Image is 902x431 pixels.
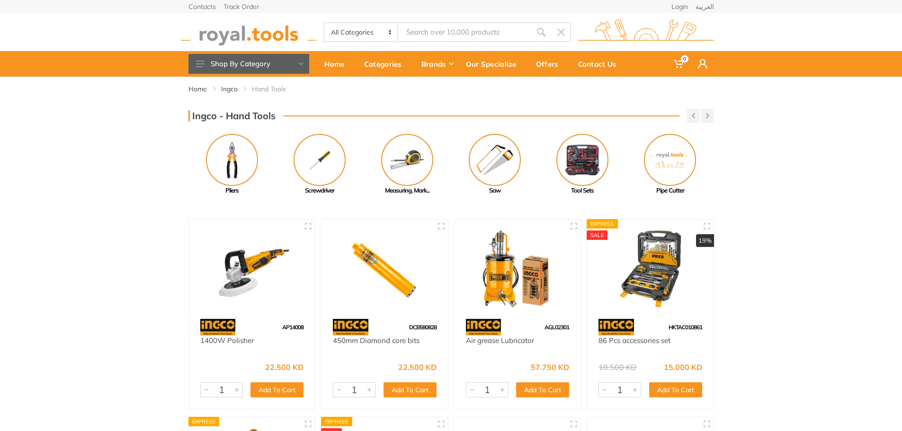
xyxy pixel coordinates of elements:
button: Shop By Category [188,54,309,74]
nav: breadcrumb [188,84,714,94]
div: Contact Us [572,54,630,74]
a: 450mm Diamond core bits [333,336,420,345]
span: AGL02301 [545,324,569,331]
div: Express [587,219,618,229]
button: Add To Cart [250,382,304,397]
a: Contacts [188,3,216,10]
img: Royal - Pliers [206,134,258,186]
a: Home [318,51,357,77]
div: Express [188,417,220,426]
input: Site search [398,22,531,42]
div: 57.750 KD [531,363,569,371]
a: Track Order [223,3,259,10]
button: Add To Cart [516,382,569,397]
div: 15.000 KD [664,363,702,371]
div: 22.500 KD [265,363,304,371]
img: 91.webp [200,319,236,335]
img: 91.webp [466,319,501,335]
img: Royal Tools - 1400W Polisher [197,228,307,310]
select: Category [324,23,399,41]
a: 0 [667,51,691,77]
a: Home [188,84,207,94]
a: Tool Sets [539,134,626,195]
button: Add To Cart [649,382,702,397]
div: Home [318,54,357,74]
div: Brands [415,54,459,74]
a: العربية [696,3,714,10]
a: Login [671,3,688,10]
a: Saw [451,134,539,195]
img: Royal Tools - Air grease Lubricator [463,228,572,310]
a: Pipe Cutter [626,134,714,195]
img: royal.tools Logo [181,19,317,45]
a: 1400W Polisher [200,336,254,345]
div: 22.500 KD [398,363,437,371]
img: 91.webp [333,319,368,335]
a: Categories [357,51,415,77]
a: Ingco [221,84,238,94]
img: royal.tools Logo [578,19,714,45]
div: Offers [529,54,572,74]
span: DCB580828 [409,324,437,331]
img: Royal Tools - 86 Pcs accessories set [596,228,705,310]
img: Royal - Tool Sets [556,134,608,186]
div: Our Specialize [459,54,529,74]
div: SALE [587,230,607,240]
div: Categories [357,54,415,74]
img: Royal - Measuring, Marking & Levelers [381,134,433,186]
img: Royal Tools - 450mm Diamond core bits [330,228,439,310]
span: 0 [681,55,688,62]
div: 18.500 KD [598,363,636,371]
img: Royal - Saw [469,134,521,186]
div: Tool Sets [539,186,626,195]
div: 19% [696,234,714,247]
div: Pliers [188,186,276,195]
h3: Ingco - Hand Tools [188,110,276,122]
a: Measuring, Mark... [364,134,451,195]
a: Our Specialize [459,51,529,77]
a: Contact Us [572,51,630,77]
span: AP14008 [282,324,304,331]
img: No Image [644,134,696,186]
button: Add To Cart [384,382,437,397]
img: Royal - Screwdriver [294,134,346,186]
a: Hand Tools [252,84,286,94]
a: Pliers [188,134,276,195]
div: Measuring, Mark... [364,186,451,195]
div: Saw [451,186,539,195]
a: Offers [529,51,572,77]
span: HKTAC010861 [669,324,702,331]
a: Air grease Lubricator [466,336,534,345]
a: 86 Pcs accessories set [598,336,670,345]
div: Screwdriver [276,186,364,195]
img: 91.webp [598,319,634,335]
div: Pipe Cutter [626,186,714,195]
div: Express [321,417,352,426]
a: Screwdriver [276,134,364,195]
